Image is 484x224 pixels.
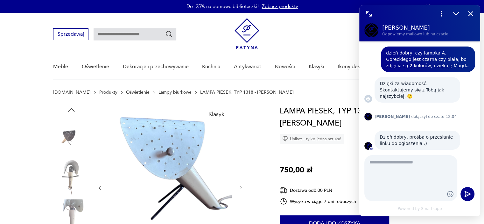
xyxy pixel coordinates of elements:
[280,164,312,176] p: 750,00 zł
[126,90,150,95] a: Oświetlenie
[82,54,109,79] a: Oświetlenie
[53,90,90,95] a: [DOMAIN_NAME]
[359,5,480,216] iframe: Smartsupp widget messenger
[280,198,356,205] div: Wysyłka w ciągu 7 dni roboczych
[202,54,220,79] a: Kuchnia
[235,18,259,49] img: Patyna - sklep z meblami i dekoracjami vintage
[280,105,431,129] h1: LAMPA PIESEK, TYP 1318 - [PERSON_NAME]
[280,186,356,194] div: Dostawa od 0,00 PLN
[282,136,288,142] img: Ikona diamentu
[200,90,294,95] p: LAMPA PIESEK, TYP 1318 - [PERSON_NAME]
[53,159,89,195] img: Zdjęcie produktu LAMPA PIESEK, TYP 1318 - APOLINARY GAŁECKI
[158,90,192,95] a: Lampy biurkowe
[99,90,117,95] a: Produkty
[234,54,261,79] a: Antykwariat
[53,54,68,79] a: Meble
[262,3,298,10] a: Zobacz produkty
[338,54,370,79] a: Ikony designu
[53,118,89,154] img: Zdjęcie produktu LAMPA PIESEK, TYP 1318 - APOLINARY GAŁECKI
[280,186,287,194] img: Ikona dostawy
[53,33,88,37] a: Sprzedawaj
[205,108,228,121] div: Klasyk
[53,28,88,40] button: Sprzedawaj
[186,3,259,10] p: Do -25% na domowe biblioteczki!
[280,134,344,144] div: Unikat - tylko jedna sztuka!
[275,54,295,79] a: Nowości
[123,54,188,79] a: Dekoracje i przechowywanie
[165,30,173,38] button: Szukaj
[309,54,324,79] a: Klasyki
